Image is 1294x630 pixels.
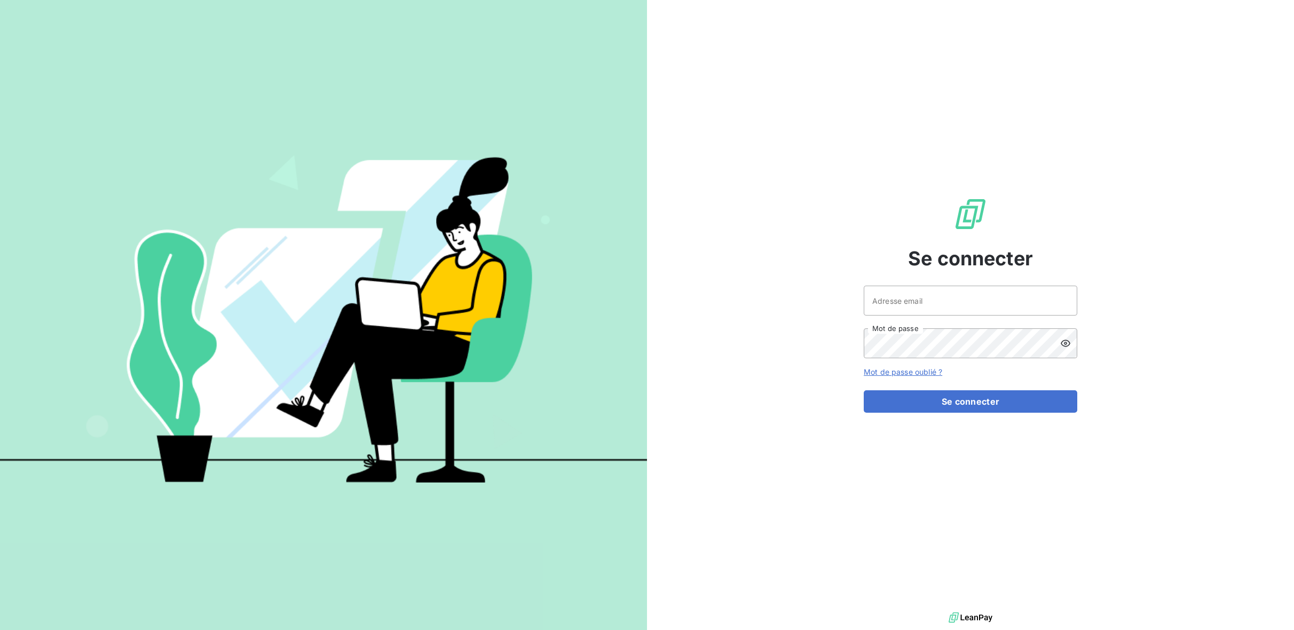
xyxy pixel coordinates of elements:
[953,197,988,231] img: Logo LeanPay
[949,610,992,626] img: logo
[908,244,1033,273] span: Se connecter
[864,367,942,376] a: Mot de passe oublié ?
[864,286,1077,316] input: placeholder
[864,390,1077,413] button: Se connecter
